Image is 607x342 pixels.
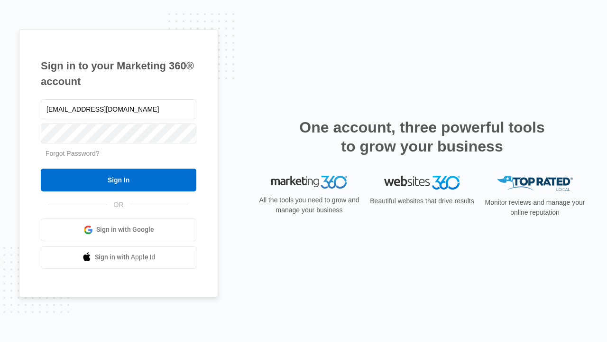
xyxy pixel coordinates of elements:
[107,200,130,210] span: OR
[271,176,347,189] img: Marketing 360
[41,246,196,269] a: Sign in with Apple Id
[41,218,196,241] a: Sign in with Google
[482,198,588,218] p: Monitor reviews and manage your online reputation
[41,169,196,191] input: Sign In
[95,252,156,262] span: Sign in with Apple Id
[46,150,100,157] a: Forgot Password?
[384,176,460,190] img: Websites 360
[497,176,573,191] img: Top Rated Local
[256,195,362,215] p: All the tools you need to grow and manage your business
[96,225,154,235] span: Sign in with Google
[369,196,475,206] p: Beautiful websites that drive results
[41,99,196,119] input: Email
[41,58,196,89] h1: Sign in to your Marketing 360® account
[296,118,548,156] h2: One account, three powerful tools to grow your business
